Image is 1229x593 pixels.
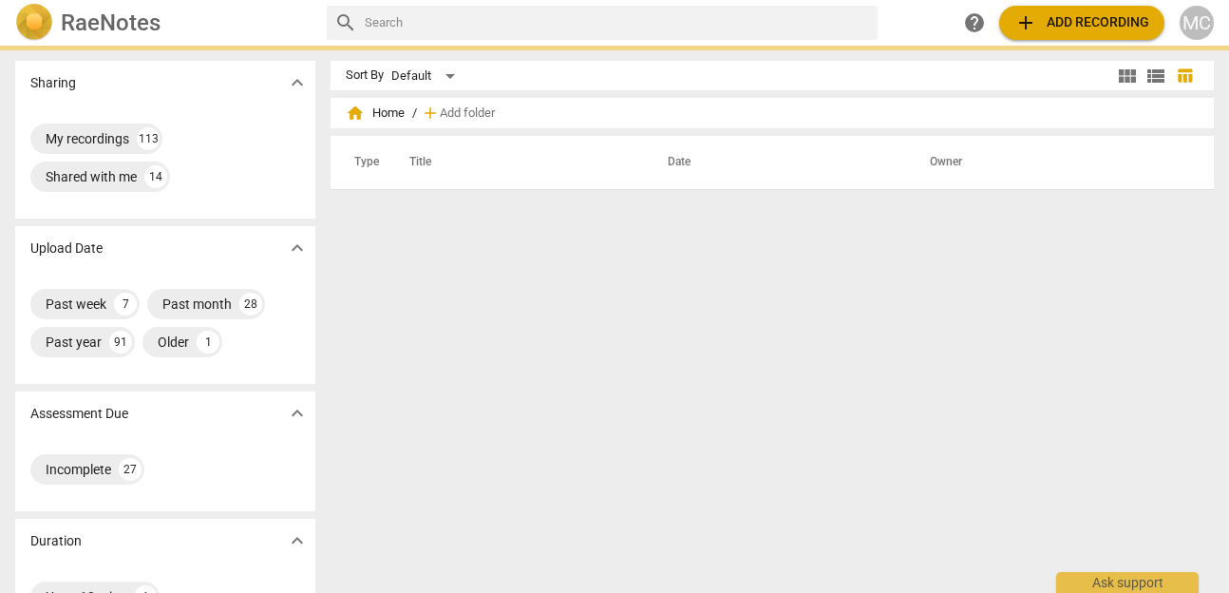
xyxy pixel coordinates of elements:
[999,6,1164,40] button: Upload
[197,331,219,354] div: 1
[15,4,312,42] a: LogoRaeNotes
[46,295,106,314] div: Past week
[30,239,103,258] p: Upload Date
[1176,67,1194,85] span: table_chart
[1180,6,1214,40] button: MC
[239,293,262,316] div: 28
[286,71,309,94] span: expand_more
[1014,11,1149,34] span: Add recording
[46,460,111,479] div: Incomplete
[46,129,129,148] div: My recordings
[346,68,384,83] div: Sort By
[421,104,440,123] span: add
[339,136,387,189] th: Type
[46,333,102,352] div: Past year
[412,106,417,121] span: /
[1014,11,1037,34] span: add
[286,237,309,259] span: expand_more
[286,402,309,425] span: expand_more
[963,11,986,34] span: help
[907,136,1194,189] th: Owner
[440,106,495,121] span: Add folder
[346,104,405,123] span: Home
[30,73,76,93] p: Sharing
[1144,65,1167,87] span: view_list
[1142,62,1170,90] button: List view
[387,136,646,189] th: Title
[109,331,132,354] div: 91
[162,295,232,314] div: Past month
[1056,572,1199,593] div: Ask support
[365,8,871,38] input: Search
[61,10,161,36] h2: RaeNotes
[957,6,992,40] a: Help
[137,127,160,150] div: 113
[119,458,142,481] div: 27
[283,399,312,428] button: Show more
[283,234,312,262] button: Show more
[30,531,82,551] p: Duration
[46,167,137,186] div: Shared with me
[114,293,137,316] div: 7
[645,136,907,189] th: Date
[391,61,462,91] div: Default
[334,11,357,34] span: search
[158,333,189,352] div: Older
[1116,65,1139,87] span: view_module
[346,104,365,123] span: home
[283,526,312,555] button: Show more
[15,4,53,42] img: Logo
[30,404,128,424] p: Assessment Due
[283,68,312,97] button: Show more
[286,529,309,552] span: expand_more
[1170,62,1199,90] button: Table view
[144,165,167,188] div: 14
[1113,62,1142,90] button: Tile view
